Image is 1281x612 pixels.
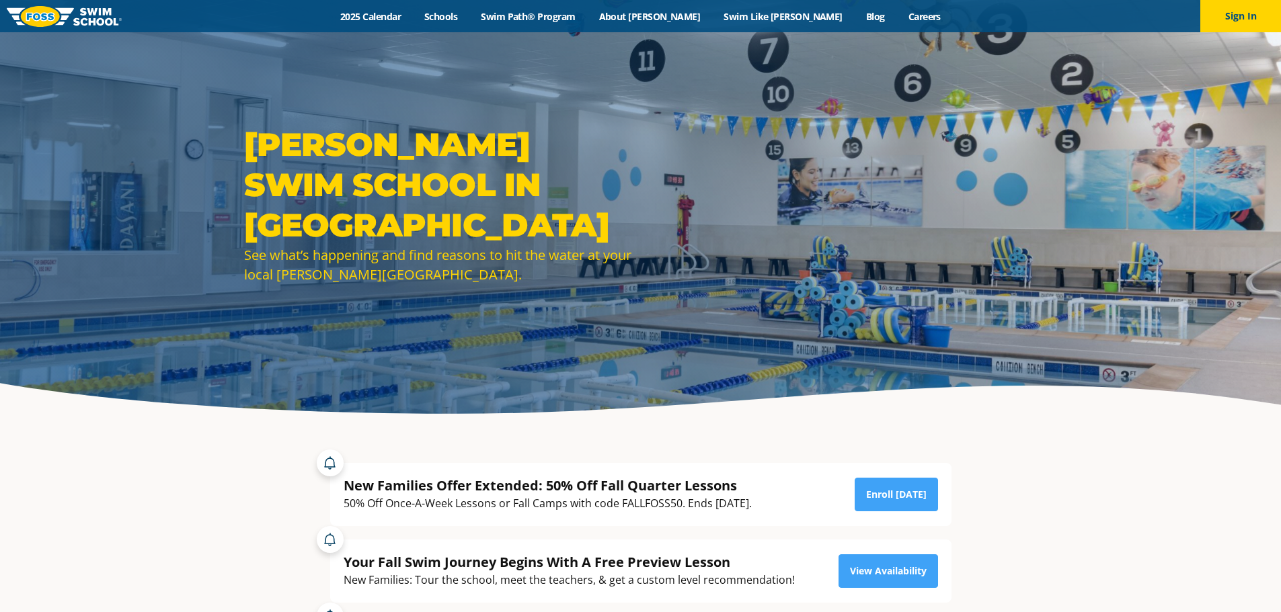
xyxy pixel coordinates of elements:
[839,554,938,588] a: View Availability
[344,476,752,494] div: New Families Offer Extended: 50% Off Fall Quarter Lessons
[344,494,752,513] div: 50% Off Once-A-Week Lessons or Fall Camps with code FALLFOSS50. Ends [DATE].
[712,10,855,23] a: Swim Like [PERSON_NAME]
[413,10,469,23] a: Schools
[7,6,122,27] img: FOSS Swim School Logo
[587,10,712,23] a: About [PERSON_NAME]
[244,124,634,245] h1: [PERSON_NAME] Swim School in [GEOGRAPHIC_DATA]
[469,10,587,23] a: Swim Path® Program
[344,571,795,589] div: New Families: Tour the school, meet the teachers, & get a custom level recommendation!
[344,553,795,571] div: Your Fall Swim Journey Begins With A Free Preview Lesson
[896,10,952,23] a: Careers
[329,10,413,23] a: 2025 Calendar
[854,10,896,23] a: Blog
[855,478,938,511] a: Enroll [DATE]
[244,245,634,284] div: See what’s happening and find reasons to hit the water at your local [PERSON_NAME][GEOGRAPHIC_DATA].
